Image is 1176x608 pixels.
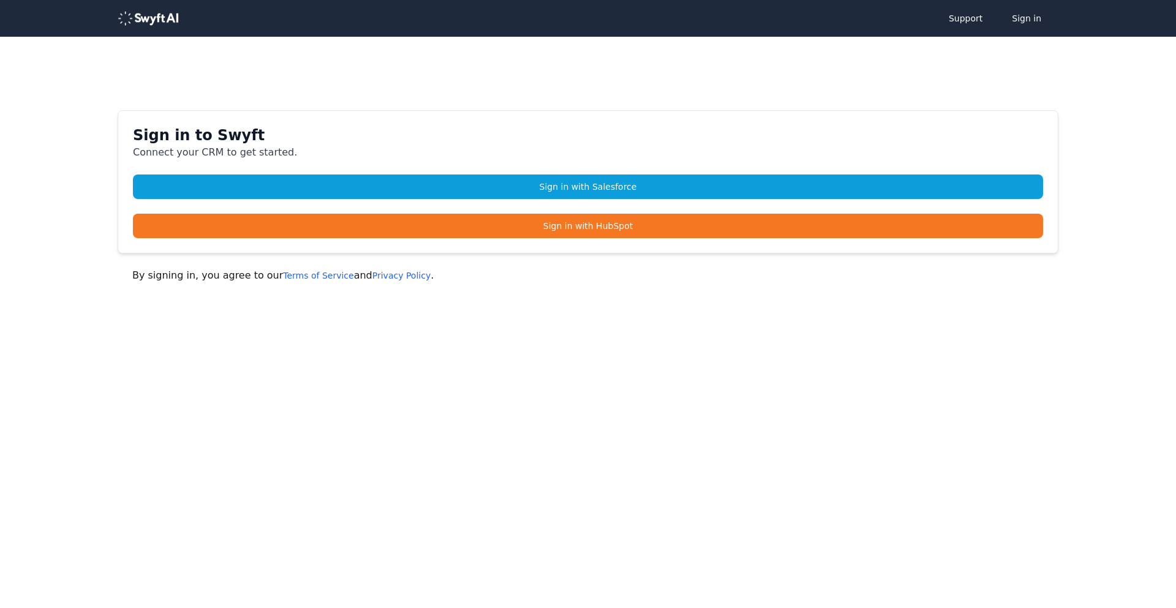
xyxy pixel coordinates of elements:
p: Connect your CRM to get started. [133,145,1043,160]
img: logo-488353a97b7647c9773e25e94dd66c4536ad24f66c59206894594c5eb3334934.png [118,11,179,26]
a: Support [937,6,995,31]
a: Sign in with HubSpot [133,214,1043,238]
h1: Sign in to Swyft [133,126,1043,145]
a: Privacy Policy [372,271,431,280]
a: Sign in with Salesforce [133,175,1043,199]
a: Terms of Service [283,271,353,280]
p: By signing in, you agree to our and . [132,268,1044,283]
button: Sign in [1000,6,1053,31]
